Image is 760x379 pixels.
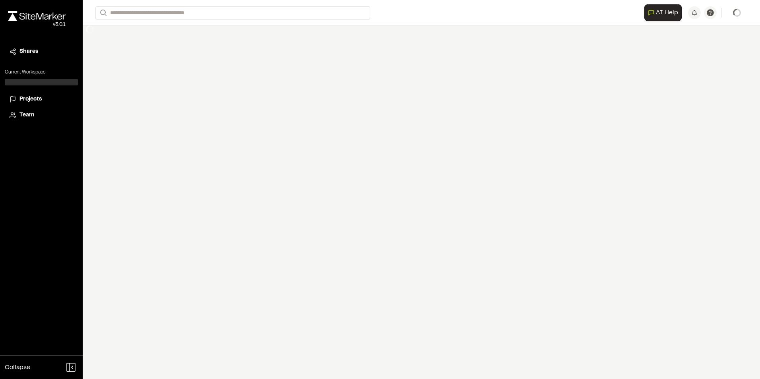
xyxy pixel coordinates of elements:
[8,21,66,28] div: Oh geez...please don't...
[656,8,678,17] span: AI Help
[8,11,66,21] img: rebrand.png
[10,95,73,104] a: Projects
[5,69,78,76] p: Current Workspace
[5,363,30,372] span: Collapse
[644,4,685,21] div: Open AI Assistant
[19,111,34,120] span: Team
[19,47,38,56] span: Shares
[10,47,73,56] a: Shares
[10,111,73,120] a: Team
[19,95,42,104] span: Projects
[644,4,682,21] button: Open AI Assistant
[95,6,110,19] button: Search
